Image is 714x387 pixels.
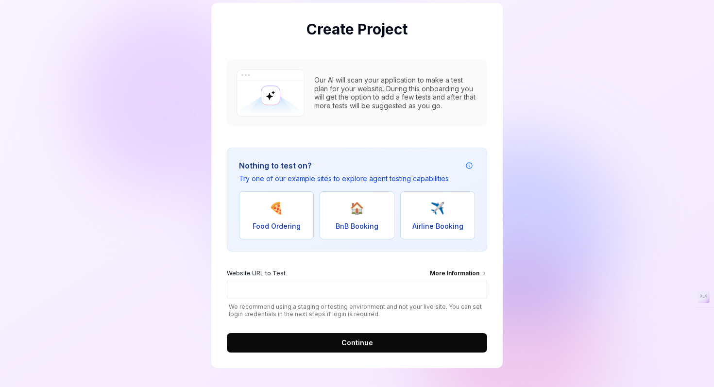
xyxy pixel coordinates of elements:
h3: Nothing to test on? [239,160,449,171]
span: We recommend using a staging or testing environment and not your live site. You can set login cre... [227,303,487,318]
input: Website URL to TestMore Information [227,280,487,299]
span: Website URL to Test [227,269,286,280]
button: 🍕Food Ordering [239,191,314,239]
h2: Create Project [227,18,487,40]
button: Continue [227,333,487,353]
span: Continue [341,337,373,348]
span: BnB Booking [336,221,378,231]
p: Try one of our example sites to explore agent testing capabilities [239,173,449,184]
div: Our AI will scan your application to make a test plan for your website. During this onboarding yo... [314,76,477,110]
span: 🍕 [269,200,284,217]
span: 🏠 [350,200,364,217]
button: ✈️Airline Booking [400,191,475,239]
span: ✈️ [430,200,445,217]
span: Food Ordering [253,221,301,231]
span: Airline Booking [412,221,463,231]
button: Example attribution information [463,160,475,171]
button: 🏠BnB Booking [320,191,394,239]
div: More Information [430,269,487,280]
